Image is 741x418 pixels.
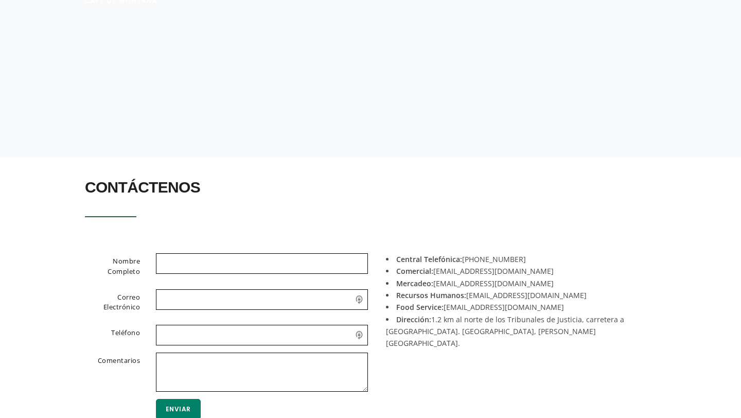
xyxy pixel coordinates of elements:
[386,253,648,265] li: [PHONE_NUMBER]
[72,253,148,280] label: Nombre Completo
[72,325,148,343] label: Teléfono
[85,173,656,202] h2: Contáctenos
[396,315,431,324] strong: Dirección:
[72,353,148,390] label: Comentarios
[396,266,433,276] strong: Comercial:
[386,265,648,277] li: [EMAIL_ADDRESS][DOMAIN_NAME]
[396,278,433,288] strong: Mercadeo:
[386,289,648,301] li: [EMAIL_ADDRESS][DOMAIN_NAME]
[72,289,148,316] label: Correo Electrónico
[386,301,648,313] li: [EMAIL_ADDRESS][DOMAIN_NAME]
[396,290,466,300] strong: Recursos Humanos:
[396,302,444,312] strong: Food Service:
[396,254,462,264] strong: Central Telefónica:
[386,277,648,289] li: [EMAIL_ADDRESS][DOMAIN_NAME]
[386,313,648,350] li: 1.2 km al norte de los Tribunales de Justicia, carretera a [GEOGRAPHIC_DATA]. [GEOGRAPHIC_DATA], ...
